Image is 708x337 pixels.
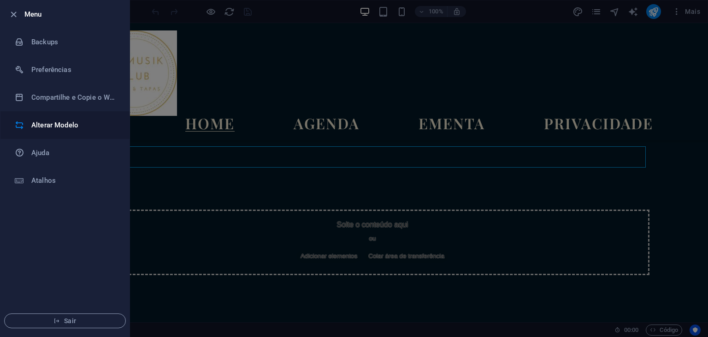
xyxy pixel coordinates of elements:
[260,227,324,240] span: Adicionar elementos
[328,227,411,240] span: Colar área de transferência
[4,313,126,328] button: Sair
[12,317,118,325] span: Sair
[31,175,117,186] h6: Atalhos
[31,147,117,158] h6: Ajuda
[31,92,117,103] h6: Compartilhe e Copie o Website
[31,64,117,75] h6: Preferências
[59,187,613,252] div: Solte o conteúdo aqui
[31,36,117,48] h6: Backups
[0,139,130,167] a: Ajuda
[31,120,117,131] h6: Alterar Modelo
[24,9,122,20] h6: Menu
